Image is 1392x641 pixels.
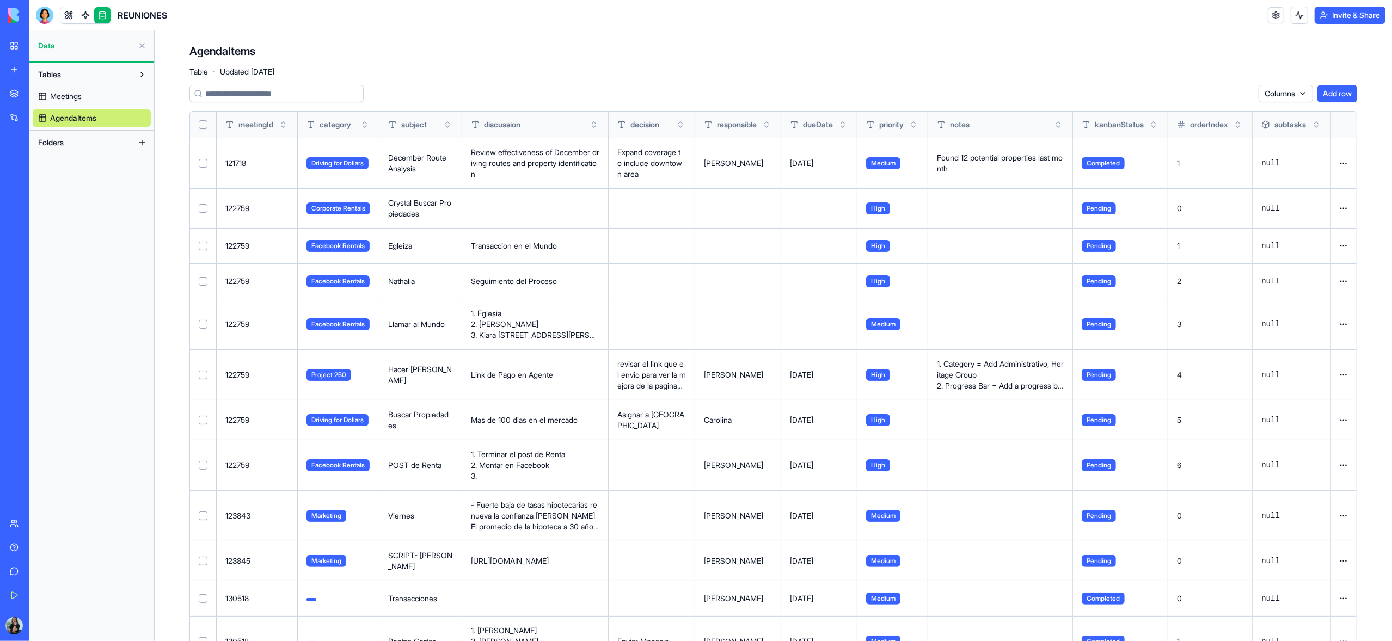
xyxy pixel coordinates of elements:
[1261,593,1321,604] pre: null
[388,593,453,604] p: Transacciones
[388,152,453,174] p: December Route Analysis
[704,158,772,169] p: [PERSON_NAME]
[1177,319,1181,329] span: 3
[879,119,904,130] span: priority
[866,593,900,605] span: Medium
[225,241,289,251] p: 122759
[50,91,82,102] span: Meetings
[306,318,370,330] span: Facebook Rentals
[1335,237,1352,255] button: Open menu
[866,555,900,567] span: Medium
[33,66,133,83] button: Tables
[189,66,208,77] span: Table
[306,369,351,381] span: Project 250
[1082,318,1116,330] span: Pending
[1082,414,1116,426] span: Pending
[471,147,599,180] p: Review effectiveness of December driving routes and property identification
[1082,510,1116,522] span: Pending
[306,414,369,426] span: Driving for Dollars
[33,134,133,151] button: Folders
[471,308,599,341] p: 1. Eglesia 2. [PERSON_NAME] 3. Kiara [STREET_ADDRESS][PERSON_NAME][PERSON_NAME]
[790,415,848,426] p: [DATE]
[1335,200,1352,217] button: Open menu
[388,510,453,521] p: Viernes
[1177,594,1182,603] span: 0
[1335,411,1352,429] button: Open menu
[704,415,772,426] p: Carolina
[1261,415,1321,426] pre: null
[199,416,207,424] button: Select row
[225,203,289,214] p: 122759
[199,594,207,603] button: Select row
[212,63,216,81] span: ·
[5,617,23,634] img: PHOTO-2025-09-15-15-09-07_ggaris.jpg
[388,241,453,251] p: Egleiza
[220,66,274,77] span: Updated [DATE]
[199,159,207,168] button: Select row
[199,371,207,379] button: Select row
[937,359,1064,391] p: 1. Category = Add Administrativo, Heritage Group 2. Progress Bar = Add a progress bar on each car...
[225,510,289,521] p: 123843
[1177,241,1180,250] span: 1
[866,369,890,381] span: High
[866,240,890,252] span: High
[225,556,289,566] p: 123845
[1261,460,1321,471] pre: null
[199,204,207,213] button: Select row
[388,198,453,219] p: Crystal Buscar Propiedades
[790,460,848,471] p: [DATE]
[1082,157,1125,169] span: Completed
[1335,273,1352,290] button: Open menu
[1177,460,1181,470] span: 6
[866,318,900,330] span: Medium
[199,277,207,286] button: Select row
[1053,119,1064,130] button: Toggle sort
[38,137,64,148] span: Folders
[1335,366,1352,384] button: Open menu
[199,557,207,565] button: Select row
[1335,457,1352,474] button: Open menu
[937,152,1064,174] p: Found 12 potential properties last month
[790,510,848,521] p: [DATE]
[471,369,599,380] p: Link de Pago en Agente
[866,157,900,169] span: Medium
[630,119,659,130] span: decision
[225,276,289,287] p: 122759
[278,119,289,130] button: Toggle sort
[617,147,686,180] p: Expand coverage to include downtown area
[866,275,890,287] span: High
[306,459,370,471] span: Facebook Rentals
[1190,119,1228,130] span: orderIndex
[484,119,520,130] span: discussion
[471,276,599,287] p: Seguimiento del Proceso
[320,119,351,130] span: category
[388,460,453,471] p: POST de Renta
[1261,203,1321,214] pre: null
[38,69,61,80] span: Tables
[1177,204,1182,213] span: 0
[401,119,427,130] span: subject
[1261,369,1321,380] pre: null
[225,460,289,471] p: 122759
[199,511,207,520] button: Select row
[704,510,772,521] p: [PERSON_NAME]
[471,449,599,482] p: 1. Terminar el post de Renta 2. Montar en Facebook 3.
[866,202,890,214] span: High
[617,359,686,391] p: revisar el link que el envio para ver la mejora de la pagina 1. INICIAL PRICE INSTED OF ARV 2. OW...
[471,556,599,566] p: [URL][DOMAIN_NAME]
[1261,241,1321,251] pre: null
[1261,556,1321,566] pre: null
[1335,552,1352,570] button: Open menu
[588,119,599,130] button: Toggle sort
[225,369,289,380] p: 122759
[717,119,757,130] span: responsible
[1335,507,1352,525] button: Open menu
[199,461,207,470] button: Select row
[471,500,599,532] p: - Fuerte baja de tasas hipotecarias renueva la confianza [PERSON_NAME] El promedio de la hipoteca...
[388,409,453,431] p: Buscar Propiedades
[199,120,207,129] button: Select all
[306,157,369,169] span: Driving for Dollars
[1082,275,1116,287] span: Pending
[1261,319,1321,330] pre: null
[1335,155,1352,172] button: Open menu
